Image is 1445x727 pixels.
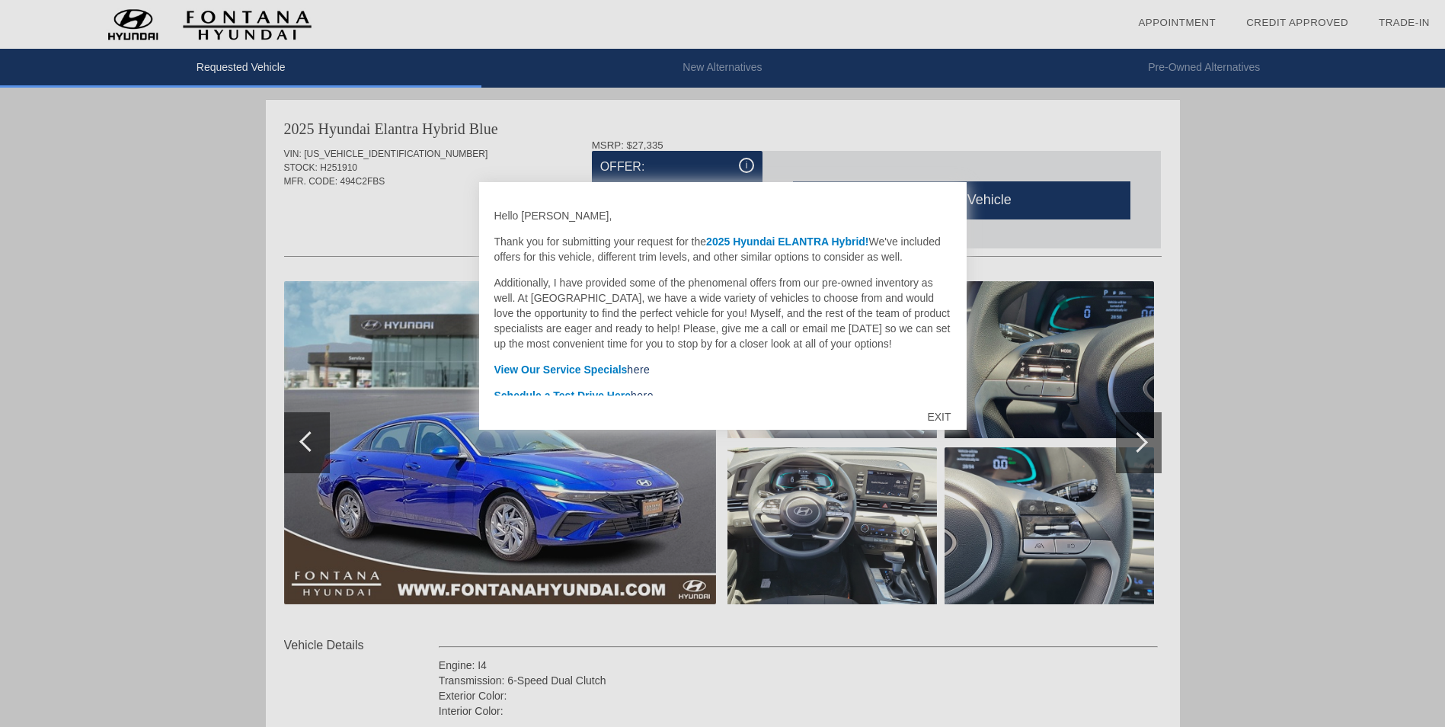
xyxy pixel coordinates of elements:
p: Additionally, I have provided some of the phenomenal offers from our pre-owned inventory as well.... [494,275,951,351]
font: 2025 Hyundai ELANTRA Hybrid! [706,235,868,248]
a: here [631,389,654,402]
p: Hello [PERSON_NAME], [494,208,951,223]
div: EXIT [912,394,966,440]
a: Trade-In [1379,17,1430,28]
a: Appointment [1138,17,1216,28]
p: Thank you for submitting your request for the We've included offers for this vehicle, different t... [494,234,951,264]
a: Credit Approved [1246,17,1348,28]
a: here [627,363,650,376]
font: Schedule a Test Drive Here [494,389,654,402]
font: View Our Service Specials [494,363,651,376]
